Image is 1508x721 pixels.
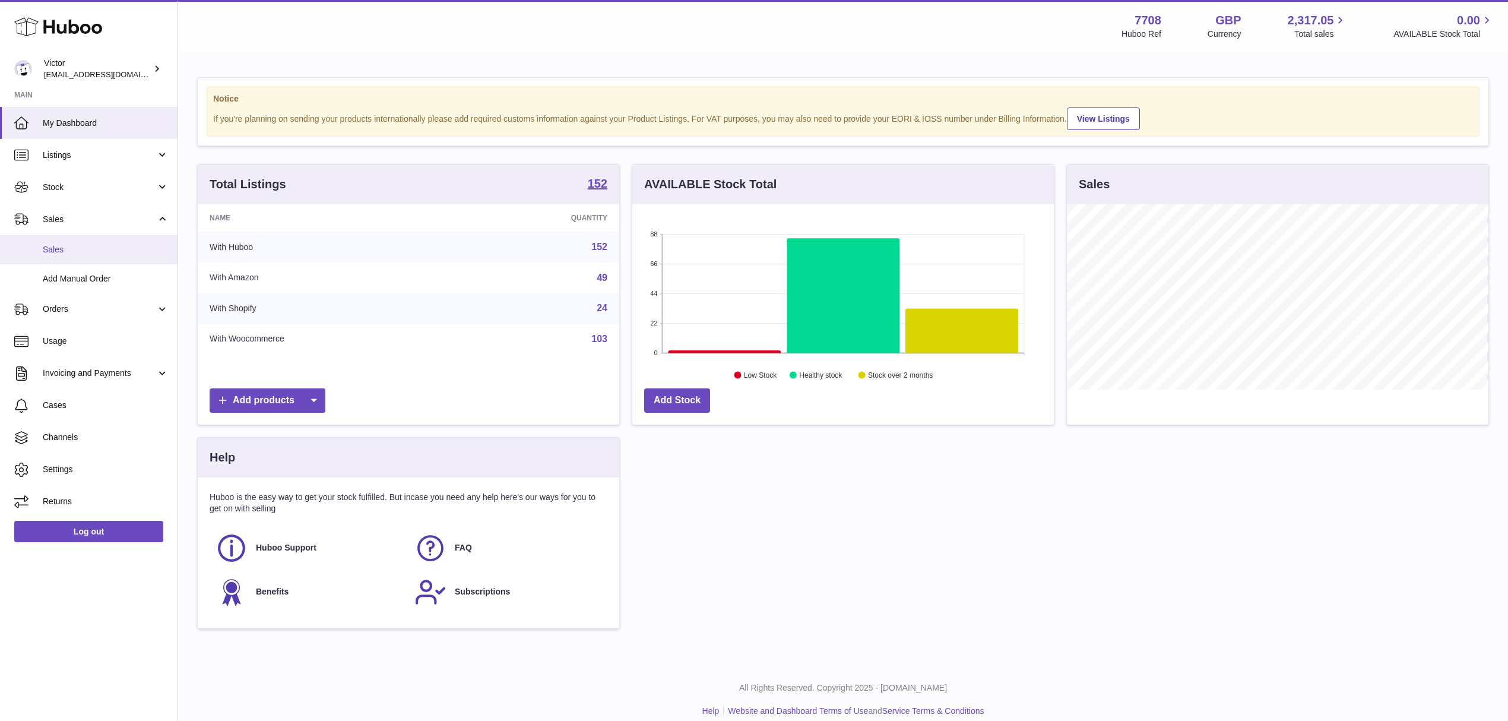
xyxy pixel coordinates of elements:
[188,682,1499,694] p: All Rights Reserved. Copyright 2025 - [DOMAIN_NAME]
[256,586,289,597] span: Benefits
[1288,12,1334,29] span: 2,317.05
[650,290,657,297] text: 44
[1393,29,1494,40] span: AVAILABLE Stock Total
[591,242,607,252] a: 152
[597,273,607,283] a: 49
[43,400,169,411] span: Cases
[198,263,460,293] td: With Amazon
[728,706,868,716] a: Website and Dashboard Terms of Use
[744,371,777,380] text: Low Stock
[216,576,403,608] a: Benefits
[868,371,933,380] text: Stock over 2 months
[644,388,710,413] a: Add Stock
[43,368,156,379] span: Invoicing and Payments
[198,204,460,232] th: Name
[650,260,657,267] text: 66
[460,204,619,232] th: Quantity
[44,58,151,80] div: Victor
[14,521,163,542] a: Log out
[644,176,777,192] h3: AVAILABLE Stock Total
[1067,107,1140,130] a: View Listings
[256,542,316,554] span: Huboo Support
[43,150,156,161] span: Listings
[597,303,607,313] a: 24
[43,118,169,129] span: My Dashboard
[43,182,156,193] span: Stock
[1294,29,1347,40] span: Total sales
[43,214,156,225] span: Sales
[43,464,169,475] span: Settings
[455,542,472,554] span: FAQ
[43,244,169,255] span: Sales
[882,706,984,716] a: Service Terms & Conditions
[43,273,169,284] span: Add Manual Order
[210,450,235,466] h3: Help
[455,586,510,597] span: Subscriptions
[216,532,403,564] a: Huboo Support
[1288,12,1348,40] a: 2,317.05 Total sales
[210,176,286,192] h3: Total Listings
[650,320,657,327] text: 22
[1457,12,1480,29] span: 0.00
[654,349,657,356] text: 0
[1215,12,1241,29] strong: GBP
[198,293,460,324] td: With Shopify
[1079,176,1110,192] h3: Sales
[213,106,1473,130] div: If you're planning on sending your products internationally please add required customs informati...
[210,388,325,413] a: Add products
[213,93,1473,105] strong: Notice
[14,60,32,78] img: internalAdmin-7708@internal.huboo.com
[198,324,460,355] td: With Woocommerce
[1393,12,1494,40] a: 0.00 AVAILABLE Stock Total
[414,576,601,608] a: Subscriptions
[588,178,607,189] strong: 152
[414,532,601,564] a: FAQ
[44,69,175,79] span: [EMAIL_ADDRESS][DOMAIN_NAME]
[43,336,169,347] span: Usage
[1122,29,1161,40] div: Huboo Ref
[43,496,169,507] span: Returns
[43,303,156,315] span: Orders
[198,232,460,263] td: With Huboo
[1208,29,1241,40] div: Currency
[588,178,607,192] a: 152
[724,706,984,717] li: and
[43,432,169,443] span: Channels
[702,706,720,716] a: Help
[591,334,607,344] a: 103
[650,230,657,238] text: 88
[210,492,607,514] p: Huboo is the easy way to get your stock fulfilled. But incase you need any help here's our ways f...
[1135,12,1161,29] strong: 7708
[799,371,842,380] text: Healthy stock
